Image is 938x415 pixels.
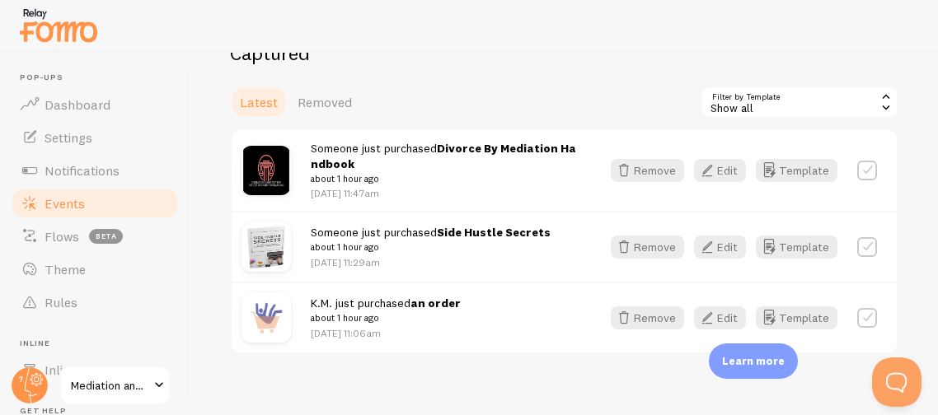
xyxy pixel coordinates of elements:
span: Events [45,195,85,212]
strong: an order [410,296,461,310]
small: about 1 hour ago [311,240,551,254]
button: Remove [611,306,684,329]
span: Settings [45,129,92,146]
iframe: Help Scout Beacon - Open [872,357,922,407]
a: Inline [10,353,180,386]
button: Template [756,306,837,329]
p: [DATE] 11:06am [311,326,461,340]
span: Removed [298,94,352,110]
a: Theme [10,253,180,286]
a: Edit [694,159,756,182]
button: Template [756,235,837,259]
img: s354604979392525313_p76_i3_w700.png [242,222,291,272]
span: Notifications [45,162,120,179]
button: Template [756,159,837,182]
button: Edit [694,306,746,329]
span: Mediation and Arbitration Offices of [PERSON_NAME], LLC [71,375,149,395]
p: [DATE] 11:29am [311,255,551,269]
a: Flows beta [10,220,180,253]
a: Mediation and Arbitration Offices of [PERSON_NAME], LLC [59,366,171,405]
span: Inline [45,361,77,378]
p: Learn more [722,353,785,369]
span: Latest [240,94,278,110]
span: Flows [45,228,79,245]
span: Someone just purchased [311,141,581,187]
span: K.M. just purchased [311,296,461,326]
a: Edit [694,235,756,259]
span: Dashboard [45,96,110,113]
a: Rules [10,286,180,319]
strong: Divorce By Mediation Handbook [311,141,576,171]
strong: Side Hustle Secrets [437,225,551,240]
span: beta [89,229,123,244]
button: Remove [611,235,684,259]
button: Edit [694,159,746,182]
a: Events [10,187,180,220]
a: Dashboard [10,88,180,121]
button: Edit [694,235,746,259]
span: Rules [45,294,77,310]
div: Show all [701,86,898,119]
a: Notifications [10,154,180,187]
small: about 1 hour ago [311,171,581,186]
a: Latest [230,86,288,119]
span: Theme [45,261,86,277]
p: [DATE] 11:47am [311,186,581,200]
img: purchase.jpg [242,293,291,343]
a: Removed [288,86,362,119]
button: Remove [611,159,684,182]
a: Settings [10,121,180,154]
img: fomo-relay-logo-orange.svg [17,4,100,46]
span: Inline [20,338,180,349]
small: about 1 hour ago [311,310,461,325]
span: Pop-ups [20,72,180,83]
h2: Captured [230,40,898,66]
a: Edit [694,306,756,329]
div: Learn more [709,343,798,379]
span: Someone just purchased [311,225,551,255]
img: s354604979392525313_p193_i5_w4000.png [242,146,291,195]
